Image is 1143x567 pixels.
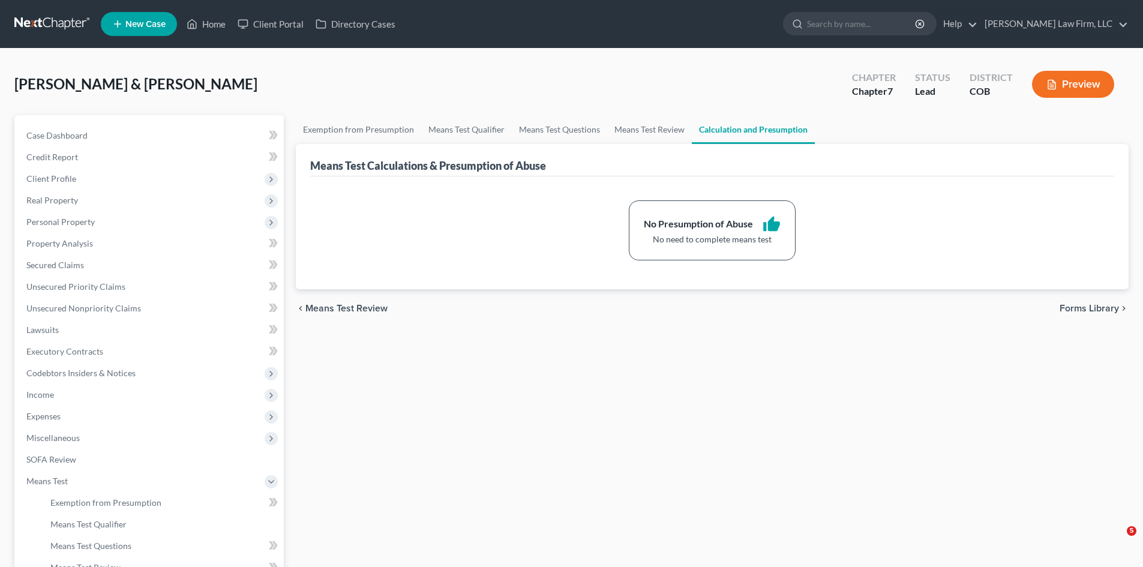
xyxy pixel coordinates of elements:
[17,449,284,470] a: SOFA Review
[1032,71,1114,98] button: Preview
[50,541,131,551] span: Means Test Questions
[50,519,127,529] span: Means Test Qualifier
[607,115,692,144] a: Means Test Review
[26,260,84,270] span: Secured Claims
[26,281,125,292] span: Unsecured Priority Claims
[17,298,284,319] a: Unsecured Nonpriority Claims
[979,13,1128,35] a: [PERSON_NAME] Law Firm, LLC
[26,389,54,400] span: Income
[296,304,388,313] button: chevron_left Means Test Review
[41,514,284,535] a: Means Test Qualifier
[310,13,401,35] a: Directory Cases
[26,433,80,443] span: Miscellaneous
[1060,304,1129,313] button: Forms Library chevron_right
[310,158,546,173] div: Means Test Calculations & Presumption of Abuse
[915,71,950,85] div: Status
[125,20,166,29] span: New Case
[763,215,781,233] i: thumb_up
[807,13,917,35] input: Search by name...
[1060,304,1119,313] span: Forms Library
[26,476,68,486] span: Means Test
[692,115,815,144] a: Calculation and Presumption
[296,304,305,313] i: chevron_left
[26,152,78,162] span: Credit Report
[970,85,1013,98] div: COB
[26,303,141,313] span: Unsecured Nonpriority Claims
[887,85,893,97] span: 7
[1102,526,1131,555] iframe: Intercom live chat
[644,217,753,231] div: No Presumption of Abuse
[17,125,284,146] a: Case Dashboard
[296,115,421,144] a: Exemption from Presumption
[14,75,257,92] span: [PERSON_NAME] & [PERSON_NAME]
[26,325,59,335] span: Lawsuits
[17,341,284,362] a: Executory Contracts
[17,146,284,168] a: Credit Report
[1127,526,1136,536] span: 5
[26,368,136,378] span: Codebtors Insiders & Notices
[26,238,93,248] span: Property Analysis
[41,535,284,557] a: Means Test Questions
[181,13,232,35] a: Home
[1119,304,1129,313] i: chevron_right
[970,71,1013,85] div: District
[50,497,161,508] span: Exemption from Presumption
[17,319,284,341] a: Lawsuits
[937,13,977,35] a: Help
[41,492,284,514] a: Exemption from Presumption
[26,130,88,140] span: Case Dashboard
[512,115,607,144] a: Means Test Questions
[644,233,781,245] div: No need to complete means test
[232,13,310,35] a: Client Portal
[915,85,950,98] div: Lead
[26,346,103,356] span: Executory Contracts
[26,195,78,205] span: Real Property
[421,115,512,144] a: Means Test Qualifier
[852,71,896,85] div: Chapter
[852,85,896,98] div: Chapter
[17,254,284,276] a: Secured Claims
[17,233,284,254] a: Property Analysis
[26,217,95,227] span: Personal Property
[26,454,76,464] span: SOFA Review
[26,173,76,184] span: Client Profile
[17,276,284,298] a: Unsecured Priority Claims
[26,411,61,421] span: Expenses
[305,304,388,313] span: Means Test Review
